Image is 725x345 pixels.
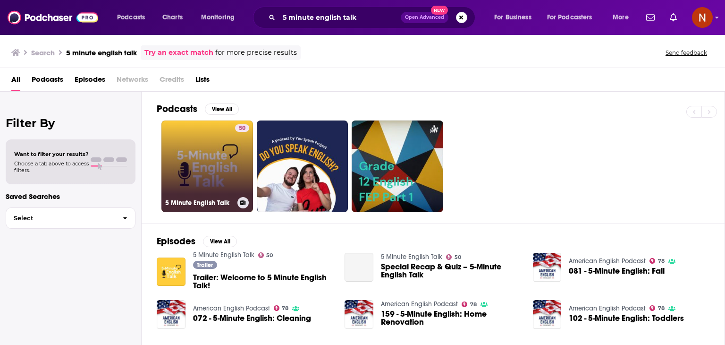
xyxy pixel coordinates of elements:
a: 505 Minute English Talk [161,121,253,212]
button: open menu [606,10,641,25]
a: Charts [156,10,188,25]
input: Search podcasts, credits, & more... [279,10,401,25]
a: PodcastsView All [157,103,239,115]
h3: 5 Minute English Talk [165,199,234,207]
a: 50 [235,124,249,132]
img: 102 - 5-Minute English: Toddlers [533,300,562,329]
span: 78 [658,259,665,263]
span: For Podcasters [547,11,592,24]
a: Show notifications dropdown [666,9,681,26]
a: 159 - 5-Minute English: Home Renovation [381,310,522,326]
a: American English Podcast [193,304,270,312]
button: Open AdvancedNew [401,12,448,23]
a: 102 - 5-Minute English: Toddlers [569,314,684,322]
button: Select [6,207,135,229]
button: open menu [488,10,543,25]
a: 78 [649,305,665,311]
h3: 5 minute english talk [66,48,137,57]
img: 072 - 5-Minute English: Cleaning [157,300,185,329]
a: 5 Minute English Talk [381,253,442,261]
a: Lists [195,72,210,91]
a: American English Podcast [569,257,646,265]
span: Logged in as AdelNBM [692,7,713,28]
img: 081 - 5-Minute English: Fall [533,253,562,282]
a: 50 [446,254,461,260]
a: Episodes [75,72,105,91]
a: 78 [274,305,289,311]
span: Want to filter your results? [14,151,89,157]
span: Open Advanced [405,15,444,20]
h2: Filter By [6,116,135,130]
a: 081 - 5-Minute English: Fall [569,267,665,275]
a: American English Podcast [381,300,458,308]
a: 072 - 5-Minute English: Cleaning [193,314,311,322]
span: Trailer [197,262,213,268]
button: Send feedback [663,49,710,57]
span: Select [6,215,115,221]
button: Show profile menu [692,7,713,28]
span: For Business [494,11,531,24]
span: New [431,6,448,15]
a: 5 Minute English Talk [193,251,254,259]
a: 78 [462,302,477,307]
img: Podchaser - Follow, Share and Rate Podcasts [8,9,98,26]
h2: Podcasts [157,103,197,115]
img: User Profile [692,7,713,28]
span: 50 [266,253,273,258]
span: 50 [455,255,461,259]
span: Choose a tab above to access filters. [14,160,89,173]
button: View All [203,236,237,247]
span: Networks [117,72,148,91]
div: Search podcasts, credits, & more... [262,7,484,28]
span: Credits [160,72,184,91]
p: Saved Searches [6,192,135,201]
a: Trailer: Welcome to 5 Minute English Talk! [193,274,334,290]
button: View All [205,103,239,115]
span: 50 [239,124,245,133]
span: 78 [470,302,477,307]
a: American English Podcast [569,304,646,312]
img: Trailer: Welcome to 5 Minute English Talk! [157,258,185,286]
a: 50 [258,252,273,258]
a: All [11,72,20,91]
h2: Episodes [157,235,195,247]
img: 159 - 5-Minute English: Home Renovation [345,300,373,329]
a: 78 [649,258,665,264]
h3: Search [31,48,55,57]
span: 78 [658,306,665,310]
span: for more precise results [215,47,297,58]
button: open menu [194,10,247,25]
a: Show notifications dropdown [642,9,658,26]
a: Podcasts [32,72,63,91]
a: Special Recap & Quiz – 5-Minute English Talk [345,253,373,282]
a: Special Recap & Quiz – 5-Minute English Talk [381,263,522,279]
span: 78 [282,306,288,310]
span: Podcasts [117,11,145,24]
span: Charts [162,11,183,24]
a: EpisodesView All [157,235,237,247]
span: Monitoring [201,11,235,24]
span: More [613,11,629,24]
a: Try an exact match [144,47,213,58]
button: open menu [541,10,606,25]
button: open menu [110,10,157,25]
